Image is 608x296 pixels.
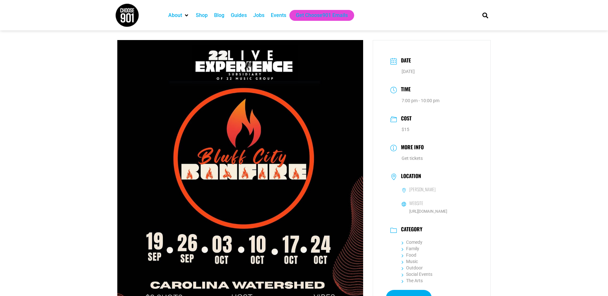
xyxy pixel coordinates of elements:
[296,12,348,19] a: Get Choose901 Emails
[402,252,416,258] a: Food
[253,12,264,19] a: Jobs
[409,186,436,192] h6: [PERSON_NAME]
[165,10,471,21] nav: Main nav
[402,246,419,251] a: Family
[168,12,182,19] a: About
[390,126,473,134] dd: $15
[398,56,411,66] h3: Date
[402,265,423,270] a: Outdoor
[402,156,423,161] a: Get tickets
[409,200,423,206] h6: Website
[480,10,490,21] div: Search
[398,226,422,234] h3: Category
[398,173,421,181] h3: Location
[402,98,439,103] abbr: 7:00 pm - 10:00 pm
[271,12,286,19] a: Events
[409,209,447,214] a: [URL][DOMAIN_NAME]
[398,143,424,152] h3: More Info
[402,278,423,283] a: The Arts
[231,12,247,19] a: Guides
[165,10,193,21] div: About
[402,272,432,277] a: Social Events
[402,240,422,245] a: Comedy
[398,85,411,95] h3: Time
[214,12,224,19] a: Blog
[196,12,208,19] a: Shop
[402,69,415,74] span: [DATE]
[402,259,418,264] a: Music
[398,114,412,124] h3: Cost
